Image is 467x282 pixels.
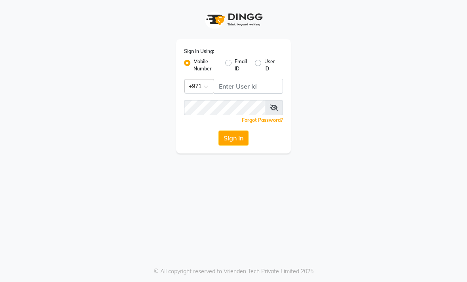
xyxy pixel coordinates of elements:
[235,58,248,72] label: Email ID
[202,8,265,31] img: logo1.svg
[218,131,249,146] button: Sign In
[194,58,219,72] label: Mobile Number
[214,79,283,94] input: Username
[242,117,283,123] a: Forgot Password?
[184,48,214,55] label: Sign In Using:
[184,100,265,115] input: Username
[264,58,277,72] label: User ID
